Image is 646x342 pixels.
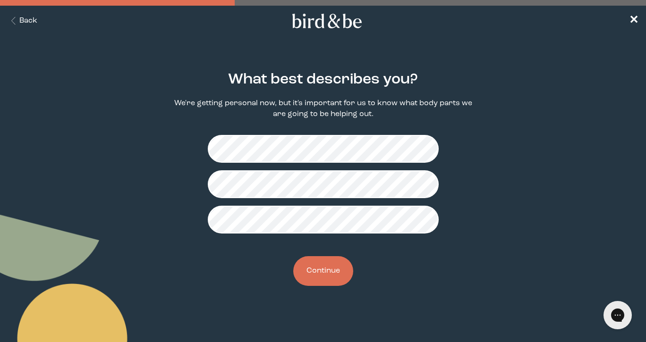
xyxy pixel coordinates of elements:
p: We're getting personal now, but it's important for us to know what body parts we are going to be ... [169,98,477,120]
a: ✕ [629,13,638,29]
button: Continue [293,256,353,286]
iframe: Gorgias live chat messenger [599,298,637,333]
h2: What best describes you? [228,69,418,91]
span: ✕ [629,15,638,26]
button: Back Button [8,16,37,26]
